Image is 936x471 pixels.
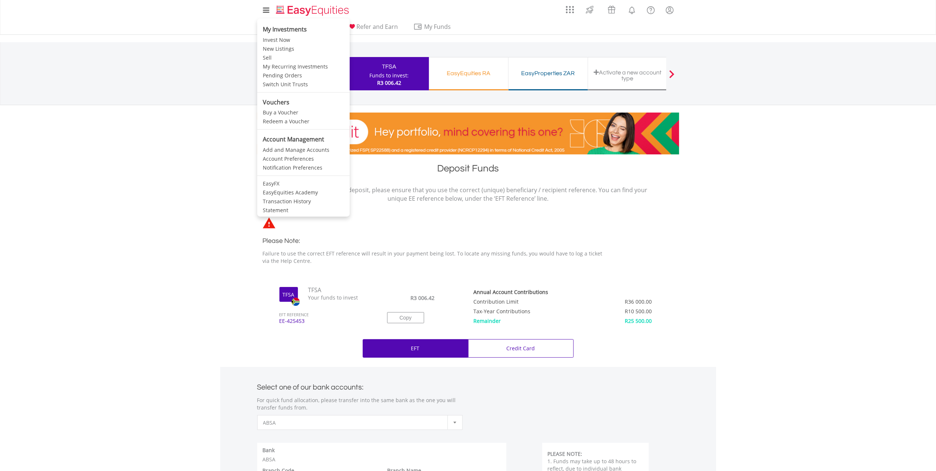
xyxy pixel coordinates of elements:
[641,2,660,17] a: FAQ's and Support
[257,381,364,391] label: Select one of our bank accounts:
[263,250,611,265] p: Failure to use the correct EFT reference will result in your payment being lost. To locate any mi...
[257,397,463,411] p: For quick fund allocation, please transfer into the same bank as the one you will transfer funds ...
[257,146,350,154] a: Add and Manage Accounts
[257,117,350,126] a: Redeem a Voucher
[257,71,350,80] a: Pending Orders
[283,291,295,298] label: TFSA
[289,186,648,203] p: When making an EFT deposit, please ensure that you use the correct (unique) beneficiary / recipie...
[433,68,504,78] div: EasyEquities RA
[601,2,623,16] a: Vouchers
[513,68,583,78] div: EasyProperties ZAR
[302,294,376,301] span: Your funds to invest
[274,302,376,318] span: EFT REFERENCE
[257,62,350,71] a: My Recurring Investments
[413,22,462,31] span: My Funds
[257,80,350,89] a: Switch Unit Trusts
[257,179,350,188] a: EasyFX
[625,308,652,315] span: R10 500.00
[345,23,401,34] a: Refer and Earn
[257,96,350,108] li: Vouchers
[474,315,587,324] td: Remainder
[411,345,420,352] p: EFT
[474,295,587,305] td: Contribution Limit
[257,20,350,36] li: My Investments
[275,4,352,17] img: EasyEquities_Logo.png
[474,286,587,295] th: Contributions are made up of deposits and transfers for the tax year
[257,162,679,178] h1: Deposit Funds
[257,113,679,154] img: EasyCredit Promotion Banner
[273,2,352,17] a: Home page
[263,236,611,246] h3: Please Note:
[660,2,679,18] a: My Profile
[257,154,350,163] a: Account Preferences
[625,298,652,305] span: R36 000.00
[584,4,596,16] img: thrive-v2.svg
[593,69,663,81] div: Activate a new account type
[257,36,350,44] a: Invest Now
[548,450,583,457] b: PLEASE NOTE:
[257,44,350,53] a: New Listings
[274,317,376,331] span: EE-425453
[411,294,435,301] span: R3 006.42
[357,23,398,31] span: Refer and Earn
[354,61,425,72] div: TFSA
[257,163,350,172] a: Notification Preferences
[257,447,507,463] div: ABSA
[263,217,275,228] img: statements-icon-error-satrix.svg
[263,447,275,454] label: Bank
[369,72,409,79] div: Funds to invest:
[605,4,618,16] img: vouchers-v2.svg
[561,2,579,14] a: AppsGrid
[263,415,446,430] span: ABSA
[257,133,350,146] li: Account Management
[257,206,350,215] a: Statement
[507,345,535,352] p: Credit Card
[623,2,641,17] a: Notifications
[257,197,350,206] a: Transaction History
[387,312,424,323] button: Copy
[566,6,574,14] img: grid-menu-icon.svg
[302,286,376,294] span: TFSA
[257,53,350,62] a: Sell
[257,108,350,117] a: Buy a Voucher
[257,188,350,197] a: EasyEquities Academy
[625,317,652,324] span: R25 500.00
[474,305,587,315] td: Tax-Year Contributions
[377,79,401,86] span: R3 006.42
